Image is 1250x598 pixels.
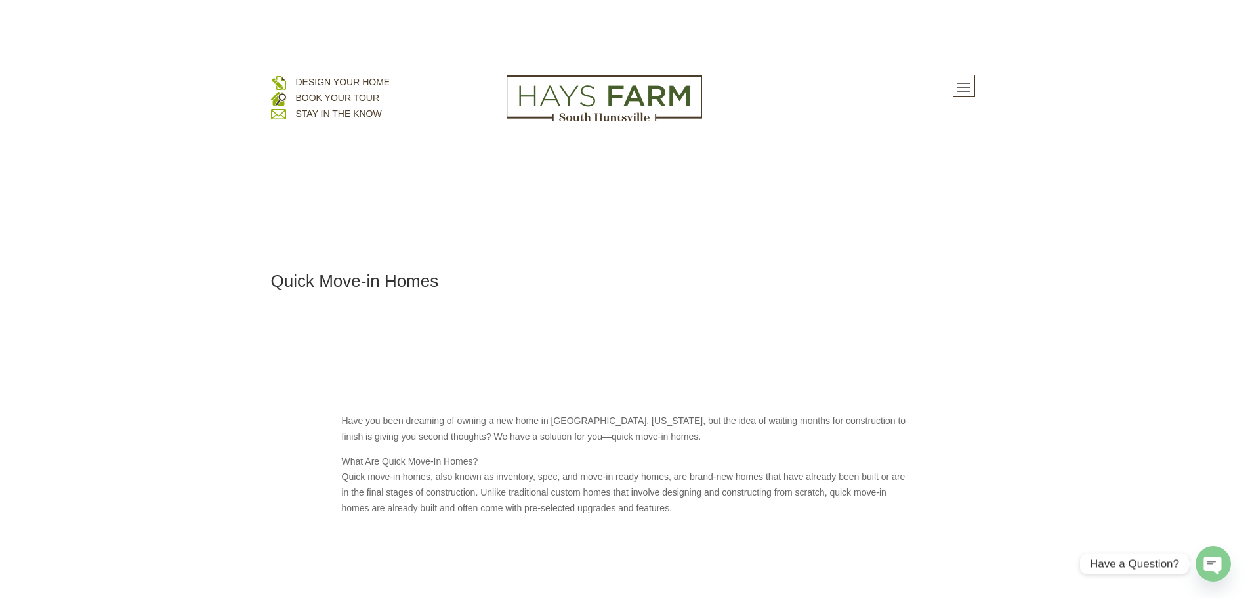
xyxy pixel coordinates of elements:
[296,77,390,87] a: DESIGN YOUR HOME
[271,272,980,296] h1: Quick Move-in Homes
[296,108,382,119] a: STAY IN THE KNOW
[507,75,702,122] img: Logo
[342,414,909,454] p: Have you been dreaming of owning a new home in [GEOGRAPHIC_DATA], [US_STATE], but the idea of wai...
[271,91,286,106] img: book your home tour
[507,114,702,124] a: hays farm homes huntsville development
[342,454,909,526] p: What Are Quick Move-In Homes? Quick move-in homes, also known as inventory, spec, and move-in rea...
[271,75,286,90] img: design your home
[296,93,380,103] a: BOOK YOUR TOUR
